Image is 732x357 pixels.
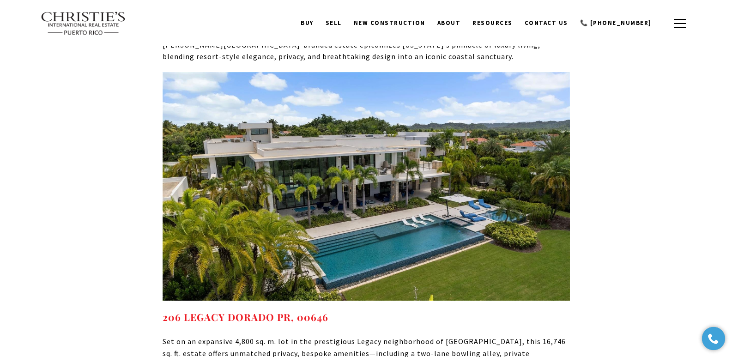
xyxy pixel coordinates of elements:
a: BUY [295,14,320,32]
img: Christie's International Real Estate text transparent background [41,12,127,36]
a: 📞 [PHONE_NUMBER] [574,14,658,32]
a: 206 LEGACY DORADO PR, 00646 [163,310,328,323]
span: 📞 [PHONE_NUMBER] [580,19,652,27]
a: New Construction [348,14,431,32]
a: About [431,14,467,32]
span: Contact Us [525,19,568,27]
span: New Construction [354,19,425,27]
a: SELL [320,14,348,32]
a: Resources [466,14,519,32]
